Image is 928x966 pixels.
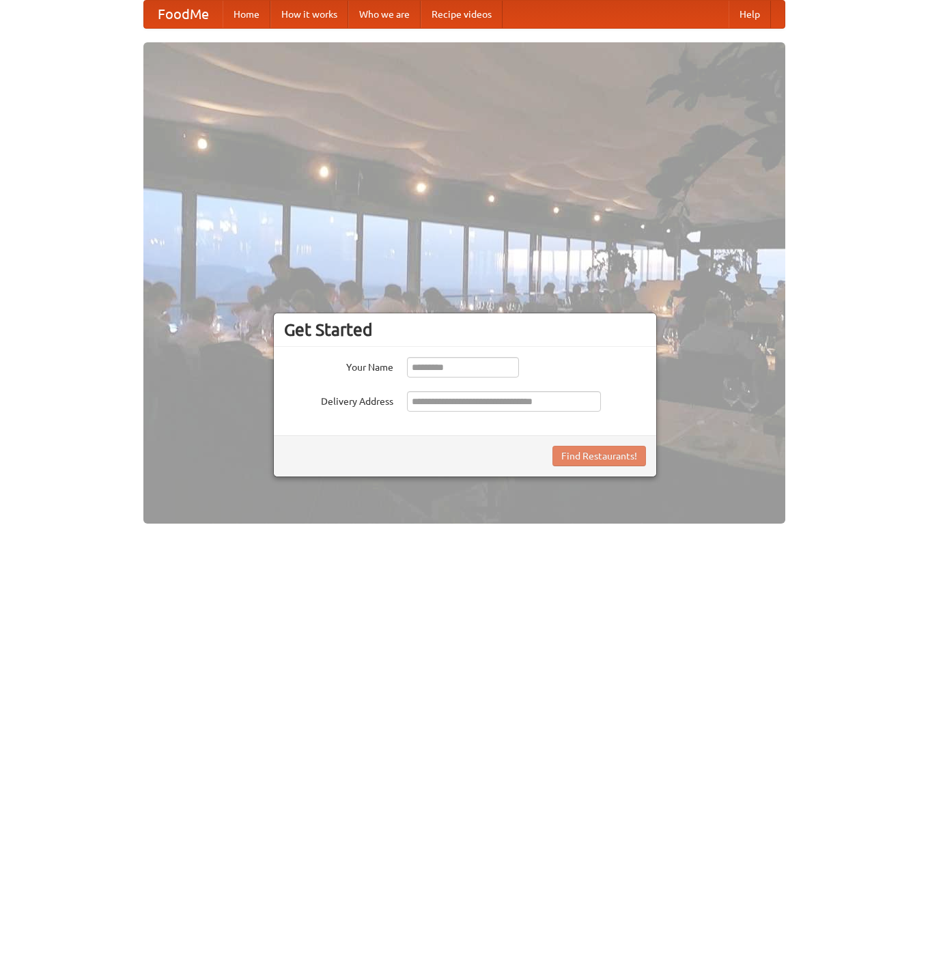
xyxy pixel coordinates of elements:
[144,1,223,28] a: FoodMe
[284,319,646,340] h3: Get Started
[552,446,646,466] button: Find Restaurants!
[421,1,503,28] a: Recipe videos
[284,357,393,374] label: Your Name
[270,1,348,28] a: How it works
[729,1,771,28] a: Help
[284,391,393,408] label: Delivery Address
[348,1,421,28] a: Who we are
[223,1,270,28] a: Home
